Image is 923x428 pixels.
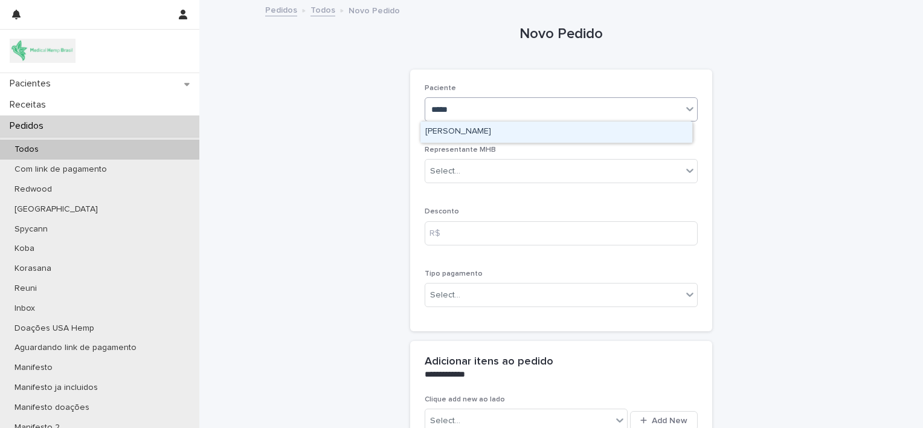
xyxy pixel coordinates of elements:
p: Com link de pagamento [5,164,117,175]
span: Desconto [425,208,459,215]
p: Reuni [5,284,47,294]
p: Koba [5,244,44,254]
p: Redwood [5,184,62,195]
div: Raphael Esper Kallas [420,122,692,143]
p: Spycann [5,224,57,235]
p: Receitas [5,99,56,111]
img: 4SJayOo8RSQX0lnsmxob [10,39,76,63]
p: Manifesto doações [5,403,99,413]
div: Select... [430,289,460,302]
p: Manifesto ja incluidos [5,383,108,393]
p: Pacientes [5,78,60,89]
span: Tipo pagamento [425,270,483,277]
span: Clique add new ao lado [425,396,505,403]
div: R$ [425,221,449,245]
h1: Novo Pedido [410,25,712,43]
div: Select... [430,415,460,427]
h2: Adicionar itens ao pedido [425,355,553,369]
span: Add New [652,417,687,425]
p: Pedidos [5,120,53,132]
p: [GEOGRAPHIC_DATA] [5,204,108,215]
p: Aguardando link de pagamento [5,343,146,353]
a: Pedidos [265,2,297,16]
a: Todos [310,2,335,16]
span: Representante MHB [425,146,496,154]
p: Korasana [5,264,61,274]
span: Paciente [425,85,456,92]
p: Todos [5,144,48,155]
p: Inbox [5,303,45,314]
div: Select... [430,165,460,178]
p: Novo Pedido [349,3,400,16]
p: Doações USA Hemp [5,323,104,334]
p: Manifesto [5,363,62,373]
